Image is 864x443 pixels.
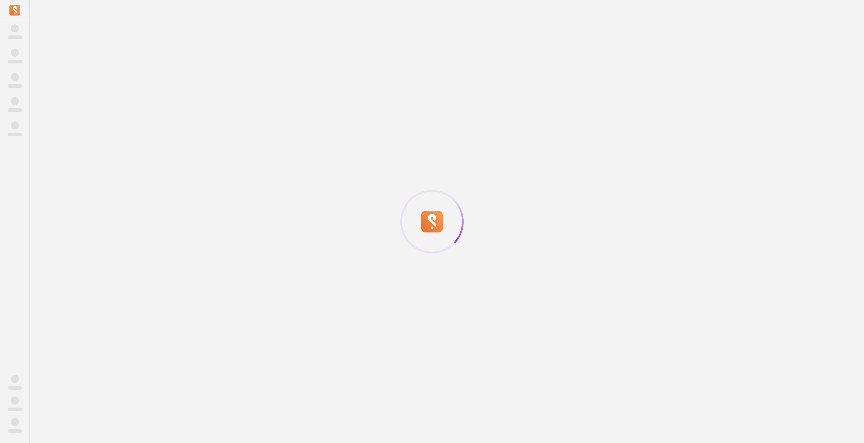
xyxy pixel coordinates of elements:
[8,386,22,390] span: ‌
[11,24,19,32] span: ‌
[11,418,19,426] span: ‌
[8,429,22,433] span: ‌
[11,49,19,57] span: ‌
[11,97,19,105] span: ‌
[11,73,19,81] span: ‌
[8,60,22,63] span: ‌
[8,108,22,112] span: ‌
[11,121,19,130] span: ‌
[8,84,22,88] span: ‌
[8,133,22,136] span: ‌
[8,408,22,411] span: ‌
[11,375,19,383] span: ‌
[8,35,22,39] span: ‌
[11,396,19,405] span: ‌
